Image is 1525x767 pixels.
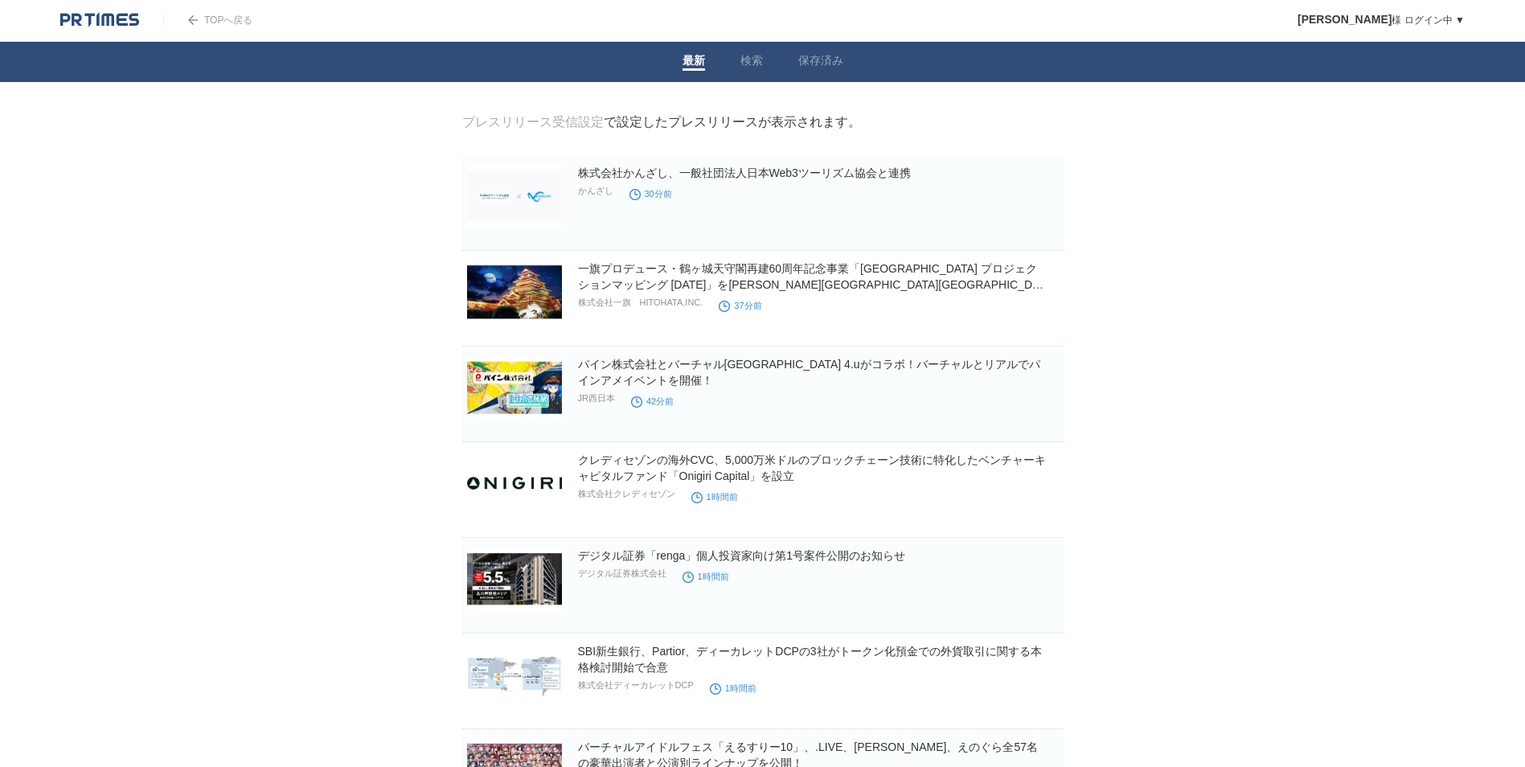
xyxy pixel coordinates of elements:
[798,54,843,71] a: 保存済み
[578,679,694,691] p: 株式会社ディーカレットDCP
[631,396,674,406] time: 42分前
[578,488,675,500] p: 株式会社クレディセゾン
[467,165,562,228] img: 株式会社かんざし、一般社団法人日本Web3ツーリズム協会と連携
[467,260,562,323] img: 一旗プロデュース・鶴ヶ城天守閣再建60周年記念事業「鶴ヶ城 プロジェクションマッピング 2025」を福島県会津若松市で10月3日から5日まで開催。鶴ヶ城で6年ぶりのプロジェクションマッピング。
[578,166,911,179] a: 株式会社かんざし、一般社団法人日本Web3ツーリズム協会と連携
[691,492,738,502] time: 1時間前
[683,572,729,581] time: 1時間前
[1297,14,1465,26] a: [PERSON_NAME]様 ログイン中 ▼
[578,549,906,562] a: デジタル証券「renga」個人投資家向け第1号案件公開のお知らせ
[740,54,763,71] a: 検索
[163,14,252,26] a: TOPへ戻る
[578,262,1046,323] a: 一旗プロデュース・鶴ヶ城天守閣再建60周年記念事業「[GEOGRAPHIC_DATA] プロジェクションマッピング [DATE]」を[PERSON_NAME][GEOGRAPHIC_DATA][...
[467,356,562,419] img: パイン株式会社とバーチャル大阪駅 4.uがコラボ！バーチャルとリアルでパインアメイベントを開催！
[629,189,672,199] time: 30分前
[578,645,1042,674] a: SBI新生銀行、Partior、ディーカレットDCPの3社がトークン化預金での外貨取引に関する本格検討開始で合意
[467,643,562,706] img: SBI新生銀行、Partior、ディーカレットDCPの3社がトークン化預金での外貨取引に関する本格検討開始で合意
[1297,13,1392,26] span: [PERSON_NAME]
[578,185,613,197] p: かんざし
[467,548,562,610] img: デジタル証券「renga」個人投資家向け第1号案件公開のお知らせ
[60,12,139,28] img: logo.png
[578,453,1047,482] a: クレディセゾンの海外CVC、5,000万米ドルのブロックチェーン技術に特化したベンチャーキャピタルファンド「Onigiri Capital」を設立
[578,358,1040,387] a: パイン株式会社とバーチャル[GEOGRAPHIC_DATA] 4.uがコラボ！バーチャルとリアルでパインアメイベントを開催！
[719,301,761,310] time: 37分前
[188,15,198,25] img: arrow.png
[710,683,756,693] time: 1時間前
[467,452,562,515] img: クレディセゾンの海外CVC、5,000万米ドルのブロックチェーン技術に特化したベンチャーキャピタルファンド「Onigiri Capital」を設立
[578,392,615,404] p: JR西日本
[462,114,861,131] div: で設定したプレスリリースが表示されます。
[578,568,666,580] p: デジタル証券株式会社
[578,297,703,309] p: 株式会社一旗 HITOHATA,INC.
[683,54,705,71] a: 最新
[462,115,604,129] a: プレスリリース受信設定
